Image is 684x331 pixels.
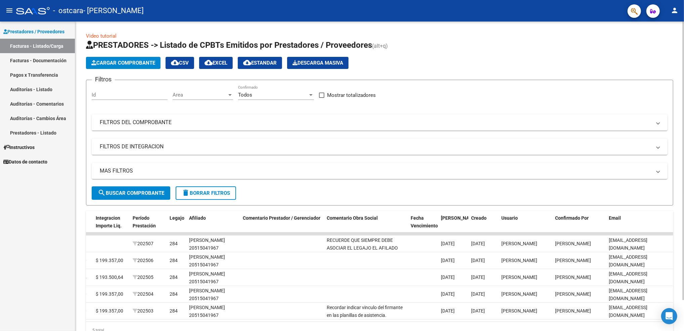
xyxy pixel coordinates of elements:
[441,308,455,314] span: [DATE]
[238,92,252,98] span: Todos
[92,139,668,155] mat-expansion-panel-header: FILTROS DE INTEGRACION
[327,237,398,251] span: RECUERDE QUE SIEMPRE DEBE ASOCIAR EL LEGAJO EL AFILADO
[189,270,237,286] div: [PERSON_NAME] 20515041967
[86,40,372,50] span: PRESTADORES -> Listado de CPBTs Emitidos por Prestadores / Proveedores
[3,144,35,151] span: Instructivos
[243,59,251,67] mat-icon: cloud_download
[324,211,408,241] datatable-header-cell: Comentario Obra Social
[555,258,591,263] span: [PERSON_NAME]
[287,57,349,69] app-download-masive: Descarga masiva de comprobantes (adjuntos)
[167,211,186,241] datatable-header-cell: Legajo
[92,114,668,131] mat-expansion-panel-header: FILTROS DEL COMPROBANTE
[327,91,376,99] span: Mostrar totalizadores
[98,189,106,197] mat-icon: search
[3,158,47,165] span: Datos de contacto
[100,167,651,175] mat-panel-title: MAS FILTROS
[96,274,123,280] span: $ 193.500,64
[133,308,153,314] span: 202503
[501,215,518,221] span: Usuario
[186,211,240,241] datatable-header-cell: Afiliado
[133,291,153,297] span: 202504
[501,274,537,280] span: [PERSON_NAME]
[189,304,237,319] div: [PERSON_NAME] 20515041967
[552,211,606,241] datatable-header-cell: Confirmado Por
[441,215,477,221] span: [PERSON_NAME]
[441,274,455,280] span: [DATE]
[243,60,277,66] span: Estandar
[606,211,673,241] datatable-header-cell: Email
[91,60,155,66] span: Cargar Comprobante
[555,274,591,280] span: [PERSON_NAME]
[133,274,153,280] span: 202505
[189,253,237,269] div: [PERSON_NAME] 20515041967
[243,215,320,221] span: Comentario Prestador / Gerenciador
[240,211,324,241] datatable-header-cell: Comentario Prestador / Gerenciador
[189,287,237,302] div: [PERSON_NAME] 20515041967
[5,6,13,14] mat-icon: menu
[96,215,122,228] span: Integracion Importe Liq.
[468,211,499,241] datatable-header-cell: Creado
[411,215,438,228] span: Fecha Vencimiento
[204,59,213,67] mat-icon: cloud_download
[501,258,537,263] span: [PERSON_NAME]
[471,291,485,297] span: [DATE]
[441,241,455,246] span: [DATE]
[609,288,647,301] span: [EMAIL_ADDRESS][DOMAIN_NAME]
[441,258,455,263] span: [DATE]
[204,60,227,66] span: EXCEL
[609,271,647,284] span: [EMAIL_ADDRESS][DOMAIN_NAME]
[471,258,485,263] span: [DATE]
[471,241,485,246] span: [DATE]
[133,241,153,246] span: 202507
[199,57,233,69] button: EXCEL
[471,274,485,280] span: [DATE]
[100,119,651,126] mat-panel-title: FILTROS DEL COMPROBANTE
[100,143,651,150] mat-panel-title: FILTROS DE INTEGRACION
[501,241,537,246] span: [PERSON_NAME]
[83,3,144,18] span: - [PERSON_NAME]
[372,43,388,49] span: (alt+q)
[3,28,64,35] span: Prestadores / Proveedores
[92,186,170,200] button: Buscar Comprobante
[182,189,190,197] mat-icon: delete
[53,3,83,18] span: - ostcara
[609,305,647,318] span: [EMAIL_ADDRESS][DOMAIN_NAME]
[173,92,227,98] span: Area
[287,57,349,69] button: Descarga Masiva
[133,258,153,263] span: 202506
[170,307,178,315] div: 284
[292,60,343,66] span: Descarga Masiva
[189,236,237,252] div: [PERSON_NAME] 20515041967
[170,240,178,248] div: 284
[170,257,178,264] div: 284
[98,190,164,196] span: Buscar Comprobante
[661,308,677,324] div: Open Intercom Messenger
[555,215,589,221] span: Confirmado Por
[170,273,178,281] div: 284
[609,215,621,221] span: Email
[471,215,487,221] span: Creado
[133,215,156,228] span: Período Prestación
[189,215,206,221] span: Afiliado
[171,60,189,66] span: CSV
[471,308,485,314] span: [DATE]
[92,163,668,179] mat-expansion-panel-header: MAS FILTROS
[501,308,537,314] span: [PERSON_NAME]
[166,57,194,69] button: CSV
[170,290,178,298] div: 284
[96,308,123,314] span: $ 199.357,00
[170,215,184,221] span: Legajo
[501,291,537,297] span: [PERSON_NAME]
[327,305,403,318] span: Recordar indicar vinculo del firmante en las planillas de asistencia.
[555,291,591,297] span: [PERSON_NAME]
[86,33,117,39] a: Video tutorial
[327,215,378,221] span: Comentario Obra Social
[182,190,230,196] span: Borrar Filtros
[408,211,438,241] datatable-header-cell: Fecha Vencimiento
[238,57,282,69] button: Estandar
[441,291,455,297] span: [DATE]
[609,237,647,251] span: [EMAIL_ADDRESS][DOMAIN_NAME]
[176,186,236,200] button: Borrar Filtros
[96,258,123,263] span: $ 199.357,00
[438,211,468,241] datatable-header-cell: Fecha Confimado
